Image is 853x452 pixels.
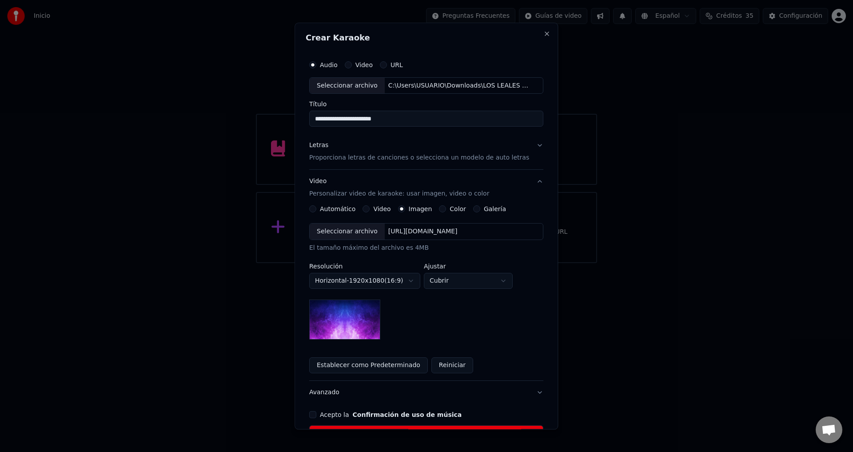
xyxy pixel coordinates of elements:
[309,101,543,108] label: Título
[309,134,543,170] button: LetrasProporciona letras de canciones o selecciona un modelo de auto letras
[374,206,391,212] label: Video
[353,412,462,418] button: Acepto la
[409,206,432,212] label: Imagen
[309,206,543,381] div: VideoPersonalizar video de karaoke: usar imagen, video o color
[391,62,403,68] label: URL
[385,81,536,90] div: C:\Users\USUARIO\Downloads\LOS LEALES DEL AMOR - MIX.mp3
[309,177,489,199] div: Video
[309,190,489,199] p: Personalizar video de karaoke: usar imagen, video o color
[320,412,462,418] label: Acepto la
[431,358,473,374] button: Reiniciar
[309,154,529,163] p: Proporciona letras de canciones o selecciona un modelo de auto letras
[306,34,547,42] h2: Crear Karaoke
[309,141,328,150] div: Letras
[309,244,543,253] div: El tamaño máximo del archivo es 4MB
[309,264,420,270] label: Resolución
[320,206,355,212] label: Automático
[309,381,543,404] button: Avanzado
[355,62,373,68] label: Video
[309,358,428,374] button: Establecer como Predeterminado
[310,78,385,94] div: Seleccionar archivo
[450,206,466,212] label: Color
[424,264,513,270] label: Ajustar
[310,224,385,240] div: Seleccionar archivo
[385,228,461,236] div: [URL][DOMAIN_NAME]
[309,170,543,206] button: VideoPersonalizar video de karaoke: usar imagen, video o color
[320,62,338,68] label: Audio
[484,206,506,212] label: Galería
